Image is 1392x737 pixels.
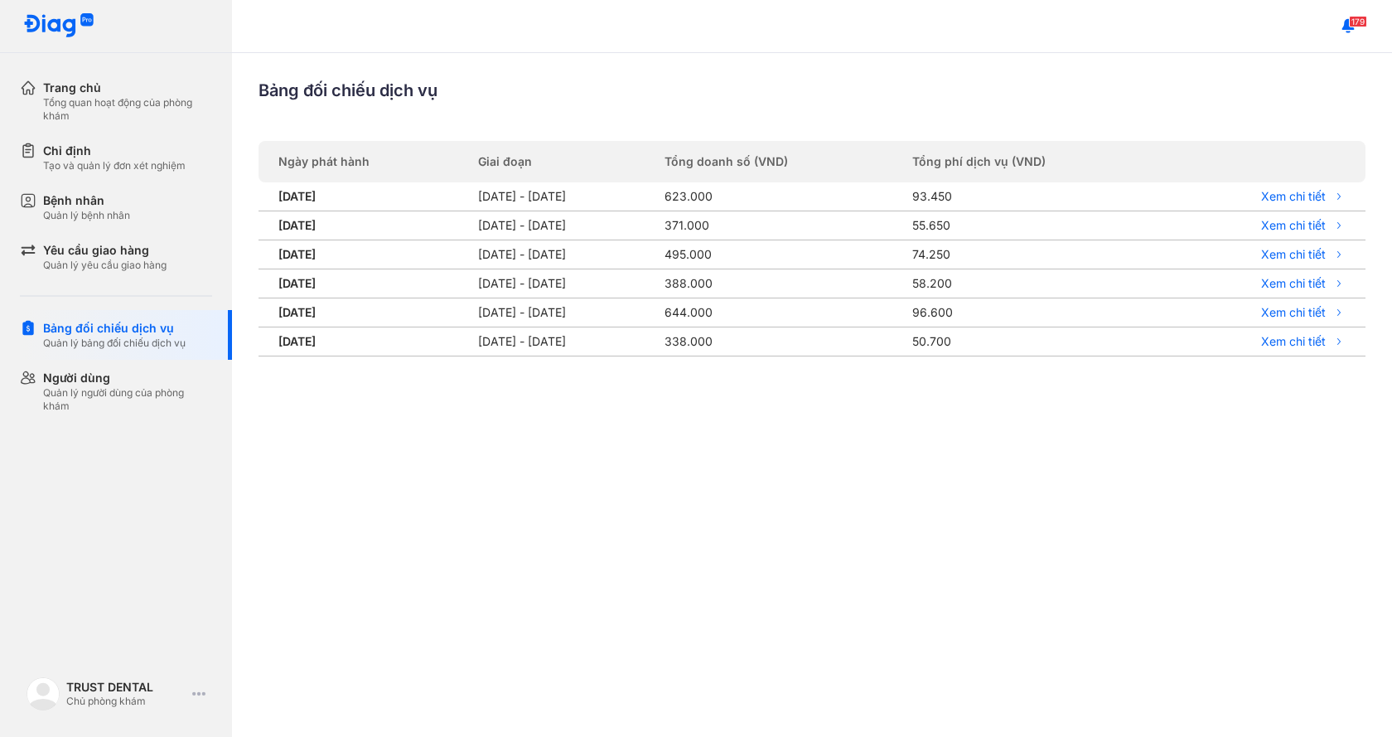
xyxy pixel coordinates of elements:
[902,182,1167,211] td: 93.450
[902,211,1167,240] td: 55.650
[23,13,94,39] img: logo
[1332,305,1346,320] img: download-icon
[468,240,655,269] td: [DATE] - [DATE]
[902,269,1167,298] td: 58.200
[66,695,186,708] div: Chủ phòng khám
[1177,218,1346,233] a: Xem chi tiết
[655,182,902,211] td: 623.000
[1332,276,1346,291] img: download-icon
[27,677,60,710] img: logo
[259,240,468,269] td: [DATE]
[902,298,1167,327] td: 96.600
[655,240,902,269] td: 495.000
[259,298,468,327] td: [DATE]
[259,269,468,298] td: [DATE]
[1177,334,1346,349] a: Xem chi tiết
[43,320,186,337] div: Bảng đối chiếu dịch vụ
[902,141,1167,182] th: Tổng phí dịch vụ (VND)
[655,298,902,327] td: 644.000
[468,327,655,356] td: [DATE] - [DATE]
[468,141,655,182] th: Giai đoạn
[43,259,167,272] div: Quản lý yêu cầu giao hàng
[468,182,655,211] td: [DATE] - [DATE]
[259,327,468,356] td: [DATE]
[468,269,655,298] td: [DATE] - [DATE]
[1177,305,1346,320] a: Xem chi tiết
[902,327,1167,356] td: 50.700
[43,386,212,413] div: Quản lý người dùng của phòng khám
[43,337,186,350] div: Quản lý bảng đối chiếu dịch vụ
[43,242,167,259] div: Yêu cầu giao hàng
[1177,247,1346,262] a: Xem chi tiết
[43,370,212,386] div: Người dùng
[43,96,212,123] div: Tổng quan hoạt động của phòng khám
[259,182,468,211] td: [DATE]
[1177,189,1346,204] a: Xem chi tiết
[902,240,1167,269] td: 74.250
[1349,16,1367,27] span: 179
[655,269,902,298] td: 388.000
[468,211,655,240] td: [DATE] - [DATE]
[1332,218,1346,233] img: download-icon
[259,141,468,182] th: Ngày phát hành
[655,211,902,240] td: 371.000
[468,298,655,327] td: [DATE] - [DATE]
[259,80,1365,101] div: Bảng đối chiếu dịch vụ
[655,141,902,182] th: Tổng doanh số (VND)
[43,143,186,159] div: Chỉ định
[1332,189,1346,204] img: download-icon
[43,209,130,222] div: Quản lý bệnh nhân
[1332,334,1346,349] img: download-icon
[1177,276,1346,291] a: Xem chi tiết
[259,211,468,240] td: [DATE]
[1332,247,1346,262] img: download-icon
[66,680,186,695] div: TRUST DENTAL
[43,192,130,209] div: Bệnh nhân
[43,80,212,96] div: Trang chủ
[43,159,186,172] div: Tạo và quản lý đơn xét nghiệm
[655,327,902,356] td: 338.000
